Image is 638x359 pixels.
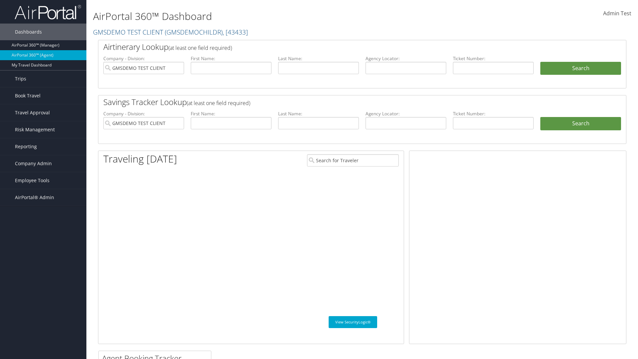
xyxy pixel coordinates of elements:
[15,87,41,104] span: Book Travel
[278,110,359,117] label: Last Name:
[103,41,577,53] h2: Airtinerary Lookup
[15,121,55,138] span: Risk Management
[540,62,621,75] button: Search
[223,28,248,37] span: , [ 43433 ]
[15,172,50,189] span: Employee Tools
[329,316,377,328] a: View SecurityLogic®
[366,110,446,117] label: Agency Locator:
[603,10,631,17] span: Admin Test
[15,104,50,121] span: Travel Approval
[93,28,248,37] a: GMSDEMO TEST CLIENT
[15,4,81,20] img: airportal-logo.png
[103,152,177,166] h1: Traveling [DATE]
[15,155,52,172] span: Company Admin
[278,55,359,62] label: Last Name:
[103,117,184,129] input: search accounts
[103,110,184,117] label: Company - Division:
[15,189,54,206] span: AirPortal® Admin
[165,28,223,37] span: ( GMSDEMOCHILDR )
[540,117,621,130] a: Search
[15,70,26,87] span: Trips
[168,44,232,52] span: (at least one field required)
[15,24,42,40] span: Dashboards
[307,154,399,167] input: Search for Traveler
[187,99,250,107] span: (at least one field required)
[453,110,534,117] label: Ticket Number:
[453,55,534,62] label: Ticket Number:
[191,55,271,62] label: First Name:
[103,55,184,62] label: Company - Division:
[366,55,446,62] label: Agency Locator:
[603,3,631,24] a: Admin Test
[93,9,452,23] h1: AirPortal 360™ Dashboard
[103,96,577,108] h2: Savings Tracker Lookup
[15,138,37,155] span: Reporting
[191,110,271,117] label: First Name:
